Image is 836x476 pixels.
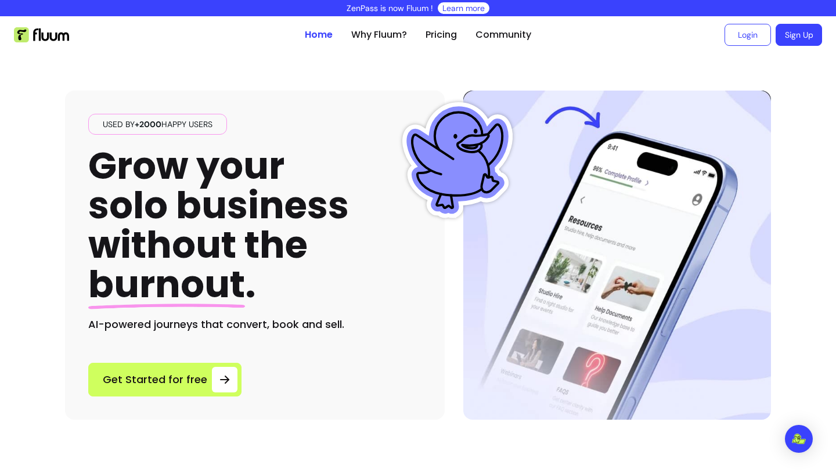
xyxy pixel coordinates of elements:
[88,146,349,305] h1: Grow your solo business without the .
[88,258,245,310] span: burnout
[776,24,822,46] a: Sign Up
[88,316,421,333] h2: AI-powered journeys that convert, book and sell.
[103,372,207,388] span: Get Started for free
[426,28,457,42] a: Pricing
[725,24,771,46] a: Login
[351,28,407,42] a: Why Fluum?
[463,91,771,420] img: Hero
[98,118,217,130] span: Used by happy users
[88,363,242,396] a: Get Started for free
[305,28,333,42] a: Home
[475,28,531,42] a: Community
[347,2,433,14] p: ZenPass is now Fluum !
[135,119,161,129] span: +2000
[785,425,813,453] div: Open Intercom Messenger
[399,102,516,218] img: Fluum Duck sticker
[14,27,69,42] img: Fluum Logo
[442,2,485,14] a: Learn more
